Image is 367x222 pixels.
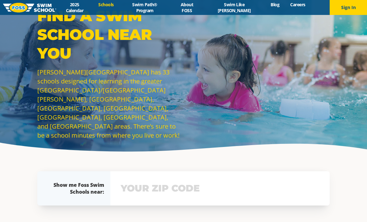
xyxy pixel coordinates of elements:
a: About FOSS [170,2,203,13]
p: [PERSON_NAME][GEOGRAPHIC_DATA] has 33 schools designed for learning in the greater [GEOGRAPHIC_DA... [37,68,180,140]
a: Careers [285,2,311,7]
p: Find a Swim School Near You [37,7,180,63]
img: FOSS Swim School Logo [3,3,56,12]
div: Show me Foss Swim Schools near: [50,182,104,195]
a: Swim Like [PERSON_NAME] [203,2,265,13]
input: YOUR ZIP CODE [119,179,321,197]
a: Swim Path® Program [119,2,170,13]
a: Schools [93,2,119,7]
a: Blog [265,2,285,7]
a: 2025 Calendar [56,2,93,13]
